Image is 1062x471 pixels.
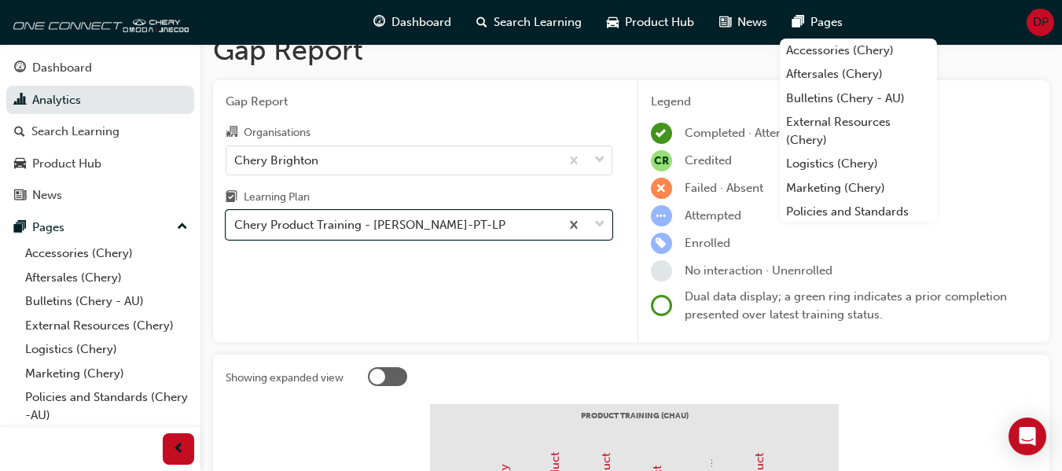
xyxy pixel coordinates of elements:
a: Bulletins (Chery - AU) [780,86,937,111]
span: No interaction · Unenrolled [685,263,832,278]
span: Attempted [685,208,741,223]
span: learningRecordVerb_ATTEMPT-icon [651,205,672,226]
span: chart-icon [14,94,26,108]
span: car-icon [14,157,26,171]
div: Learning Plan [244,190,310,205]
span: down-icon [594,215,605,235]
span: Enrolled [685,236,730,250]
button: DashboardAnalyticsSearch LearningProduct HubNews [6,50,194,213]
a: news-iconNews [707,6,780,39]
span: learningplan-icon [226,191,237,205]
button: Pages [6,213,194,242]
span: Dashboard [391,13,451,31]
span: learningRecordVerb_COMPLETE-icon [651,123,672,144]
span: learningRecordVerb_FAIL-icon [651,178,672,199]
span: guage-icon [373,13,385,32]
a: Logistics (Chery) [780,152,937,176]
a: Bulletins (Chery - AU) [19,289,194,314]
span: news-icon [719,13,731,32]
a: guage-iconDashboard [361,6,464,39]
span: Credited [685,153,732,167]
a: External Resources (Chery) [19,314,194,338]
div: Showing expanded view [226,370,344,386]
span: learningRecordVerb_ENROLL-icon [651,233,672,254]
div: Organisations [244,125,311,141]
span: learningRecordVerb_NONE-icon [651,260,672,281]
div: News [32,186,62,204]
a: Accessories (Chery) [780,39,937,63]
a: Aftersales (Chery) [780,62,937,86]
span: search-icon [476,13,487,32]
span: News [737,13,767,31]
a: Dashboard [6,53,194,83]
a: Policies and Standards (Chery -AU) [19,385,194,427]
span: Pages [810,13,843,31]
div: Search Learning [31,123,119,141]
img: oneconnect [8,6,189,38]
div: Dashboard [32,59,92,77]
span: prev-icon [173,440,185,459]
span: search-icon [14,125,25,139]
span: pages-icon [792,13,804,32]
span: news-icon [14,189,26,203]
span: down-icon [594,150,605,171]
a: Marketing (Chery) [780,176,937,201]
span: Search Learning [494,13,582,31]
a: External Resources (Chery) [780,110,937,152]
span: Gap Report [226,93,612,111]
h1: Gap Report [213,33,1049,68]
a: car-iconProduct Hub [594,6,707,39]
a: Marketing (Chery) [19,362,194,386]
button: DP [1027,9,1054,36]
div: Product Hub [32,155,101,173]
a: Aftersales (Chery) [19,266,194,290]
span: Product Hub [625,13,694,31]
span: guage-icon [14,61,26,75]
span: null-icon [651,150,672,171]
div: Pages [32,219,64,237]
a: Logistics (Chery) [19,337,194,362]
div: Open Intercom Messenger [1009,418,1046,455]
a: search-iconSearch Learning [464,6,594,39]
a: News [6,181,194,210]
div: Chery Product Training - [PERSON_NAME]-PT-LP [234,216,505,234]
div: Legend [651,93,1037,111]
a: Policies and Standards (Chery -AU) [780,200,937,241]
a: Search Learning [6,117,194,146]
a: Accessories (Chery) [19,241,194,266]
a: pages-iconPages [780,6,855,39]
span: pages-icon [14,221,26,235]
div: PRODUCT TRAINING (CHAU) [430,404,839,443]
span: DP [1033,13,1049,31]
span: car-icon [607,13,619,32]
span: Completed · Attended · Passed [685,126,851,140]
span: organisation-icon [226,126,237,140]
span: Failed · Absent [685,181,763,195]
span: Dual data display; a green ring indicates a prior completion presented over latest training status. [685,289,1007,322]
a: Product Hub [6,149,194,178]
span: up-icon [177,217,188,237]
div: Chery Brighton [234,151,318,169]
a: Analytics [6,86,194,115]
